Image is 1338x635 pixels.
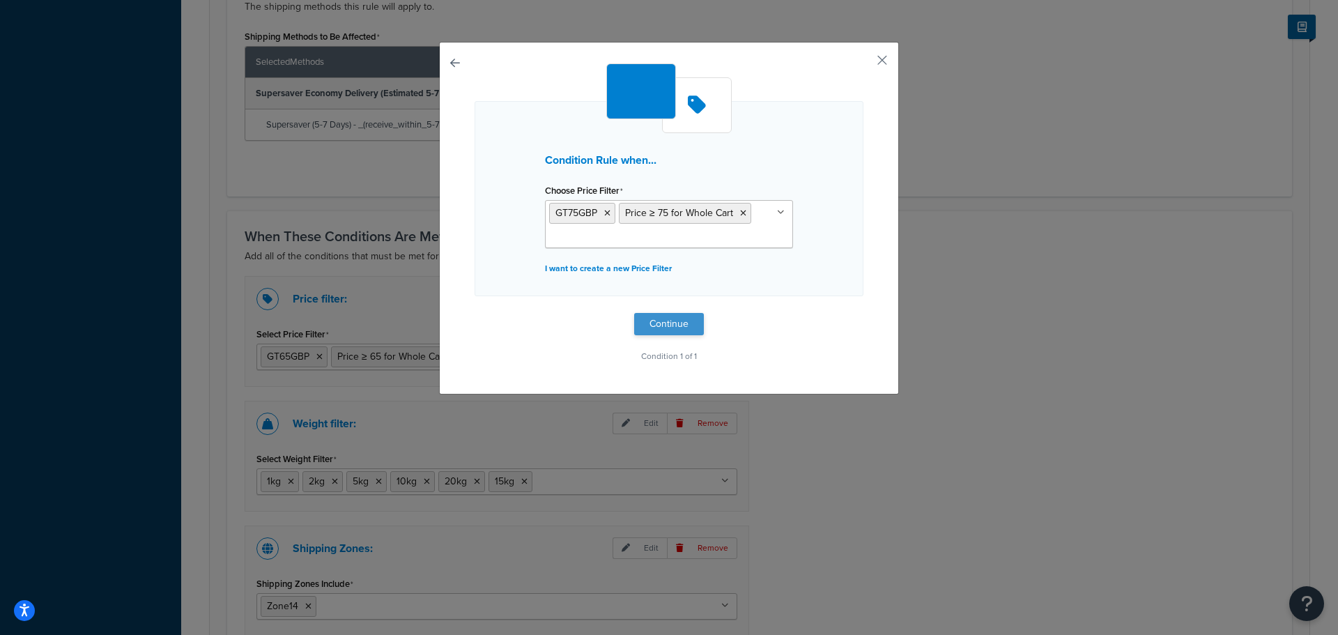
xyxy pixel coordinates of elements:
[475,346,863,366] p: Condition 1 of 1
[545,259,793,278] p: I want to create a new Price Filter
[555,206,597,220] span: GT75GBP
[545,185,623,197] label: Choose Price Filter
[634,313,704,335] button: Continue
[545,154,793,167] h3: Condition Rule when...
[625,206,733,220] span: Price ≥ 75 for Whole Cart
